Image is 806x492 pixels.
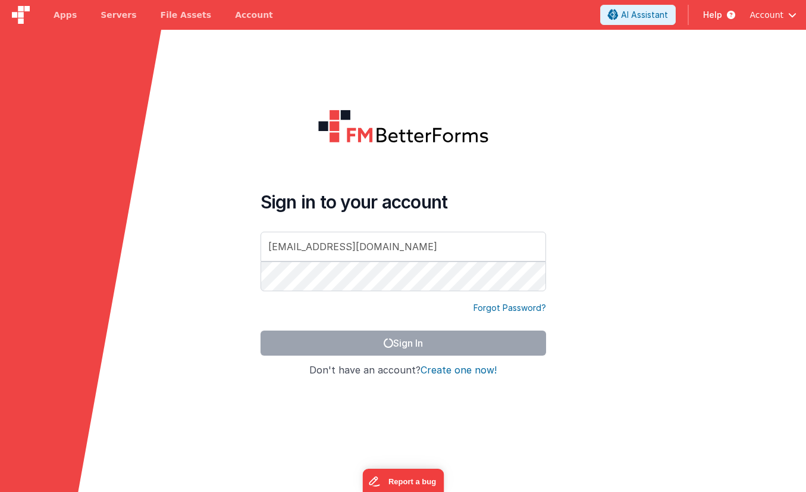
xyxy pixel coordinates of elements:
[261,232,546,261] input: Email Address
[473,302,546,314] a: Forgot Password?
[261,365,546,376] h4: Don't have an account?
[261,331,546,356] button: Sign In
[749,9,783,21] span: Account
[161,9,212,21] span: File Assets
[600,5,676,25] button: AI Assistant
[101,9,136,21] span: Servers
[261,191,546,213] h4: Sign in to your account
[703,9,722,21] span: Help
[54,9,77,21] span: Apps
[421,365,497,376] button: Create one now!
[621,9,668,21] span: AI Assistant
[749,9,796,21] button: Account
